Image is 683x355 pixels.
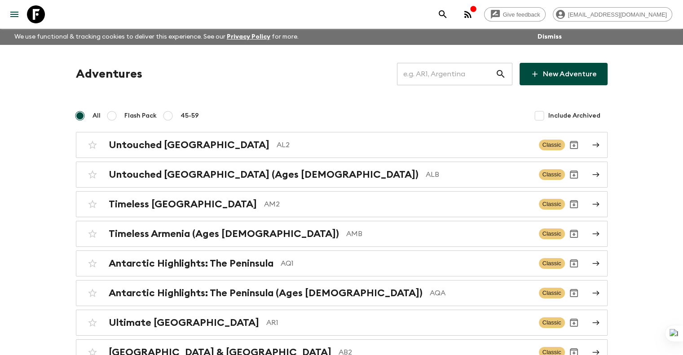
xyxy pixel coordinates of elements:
[266,317,532,328] p: AR1
[109,258,273,269] h2: Antarctic Highlights: The Peninsula
[539,288,565,298] span: Classic
[109,317,259,329] h2: Ultimate [GEOGRAPHIC_DATA]
[563,11,672,18] span: [EMAIL_ADDRESS][DOMAIN_NAME]
[434,5,452,23] button: search adventures
[109,198,257,210] h2: Timeless [GEOGRAPHIC_DATA]
[498,11,545,18] span: Give feedback
[535,31,564,43] button: Dismiss
[565,225,583,243] button: Archive
[76,280,608,306] a: Antarctic Highlights: The Peninsula (Ages [DEMOGRAPHIC_DATA])AQAClassicArchive
[181,111,199,120] span: 45-59
[539,169,565,180] span: Classic
[430,288,532,298] p: AQA
[484,7,546,22] a: Give feedback
[5,5,23,23] button: menu
[397,61,495,87] input: e.g. AR1, Argentina
[548,111,600,120] span: Include Archived
[520,63,608,85] a: New Adventure
[565,166,583,184] button: Archive
[109,169,419,180] h2: Untouched [GEOGRAPHIC_DATA] (Ages [DEMOGRAPHIC_DATA])
[565,314,583,332] button: Archive
[109,139,269,151] h2: Untouched [GEOGRAPHIC_DATA]
[565,254,583,272] button: Archive
[426,169,532,180] p: ALB
[76,310,608,336] a: Ultimate [GEOGRAPHIC_DATA]AR1ClassicArchive
[76,162,608,188] a: Untouched [GEOGRAPHIC_DATA] (Ages [DEMOGRAPHIC_DATA])ALBClassicArchive
[565,284,583,302] button: Archive
[277,140,532,150] p: AL2
[346,228,532,239] p: AMB
[281,258,532,269] p: AQ1
[539,140,565,150] span: Classic
[539,317,565,328] span: Classic
[11,29,302,45] p: We use functional & tracking cookies to deliver this experience. See our for more.
[565,195,583,213] button: Archive
[539,228,565,239] span: Classic
[553,7,672,22] div: [EMAIL_ADDRESS][DOMAIN_NAME]
[227,34,270,40] a: Privacy Policy
[539,258,565,269] span: Classic
[109,287,423,299] h2: Antarctic Highlights: The Peninsula (Ages [DEMOGRAPHIC_DATA])
[264,199,532,210] p: AM2
[93,111,101,120] span: All
[76,250,608,276] a: Antarctic Highlights: The PeninsulaAQ1ClassicArchive
[76,132,608,158] a: Untouched [GEOGRAPHIC_DATA]AL2ClassicArchive
[109,228,339,240] h2: Timeless Armenia (Ages [DEMOGRAPHIC_DATA])
[76,65,142,83] h1: Adventures
[565,136,583,154] button: Archive
[124,111,157,120] span: Flash Pack
[76,191,608,217] a: Timeless [GEOGRAPHIC_DATA]AM2ClassicArchive
[539,199,565,210] span: Classic
[76,221,608,247] a: Timeless Armenia (Ages [DEMOGRAPHIC_DATA])AMBClassicArchive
